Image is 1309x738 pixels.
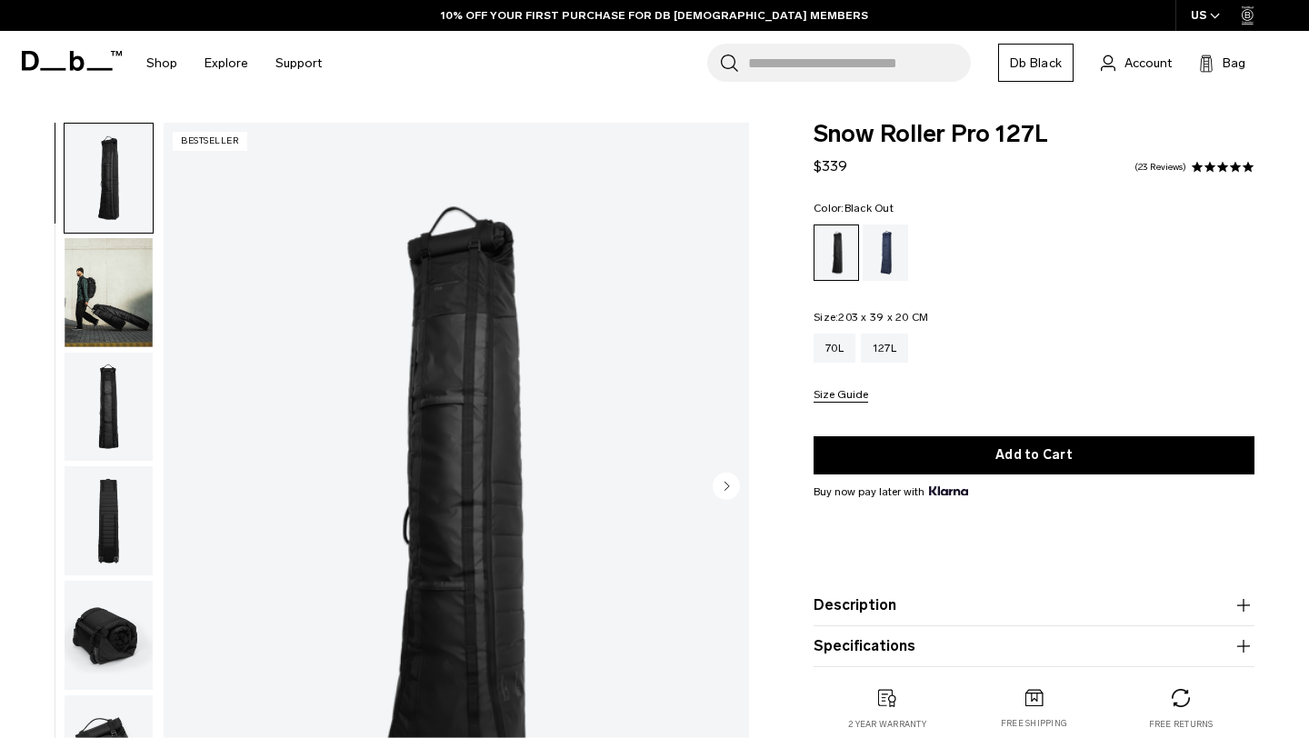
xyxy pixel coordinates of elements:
legend: Color: [814,203,894,214]
span: $339 [814,157,847,175]
span: Account [1124,54,1172,73]
button: Specifications [814,635,1254,657]
span: Snow Roller Pro 127L [814,123,1254,146]
img: Snow_roller_pro_black_out_new_db9.png [65,353,153,462]
button: Next slide [713,473,740,504]
span: 203 x 39 x 20 CM [838,311,928,324]
a: 23 reviews [1134,163,1186,172]
img: {"height" => 20, "alt" => "Klarna"} [929,486,968,495]
button: Snow_roller_pro_black_out_new_db9.png [64,352,154,463]
span: Buy now pay later with [814,484,968,500]
a: 10% OFF YOUR FIRST PURCHASE FOR DB [DEMOGRAPHIC_DATA] MEMBERS [441,7,868,24]
a: Black Out [814,224,859,281]
span: Black Out [844,202,894,214]
a: Support [275,31,322,95]
button: Snow_roller_pro_black_out_new_db8.png [64,465,154,576]
button: Size Guide [814,389,868,403]
button: Description [814,594,1254,616]
img: Snow_roller_pro_black_out_new_db10.png [65,238,153,347]
a: 70L [814,334,855,363]
button: Snow_roller_pro_black_out_new_db10.png [64,237,154,348]
a: Db Black [998,44,1074,82]
button: Snow_roller_pro_black_out_new_db7.png [64,580,154,691]
nav: Main Navigation [133,31,335,95]
button: Bag [1199,52,1245,74]
img: Snow_roller_pro_black_out_new_db8.png [65,466,153,575]
p: Free shipping [1001,717,1067,730]
p: 2 year warranty [848,718,926,731]
legend: Size: [814,312,928,323]
span: Bag [1223,54,1245,73]
a: Shop [146,31,177,95]
img: Snow_roller_pro_black_out_new_db1.png [65,124,153,233]
a: 127L [861,334,908,363]
button: Add to Cart [814,436,1254,474]
p: Free returns [1149,718,1214,731]
button: Snow_roller_pro_black_out_new_db1.png [64,123,154,234]
a: Blue Hour [863,224,908,281]
a: Explore [205,31,248,95]
img: Snow_roller_pro_black_out_new_db7.png [65,581,153,690]
p: Bestseller [173,132,247,151]
a: Account [1101,52,1172,74]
